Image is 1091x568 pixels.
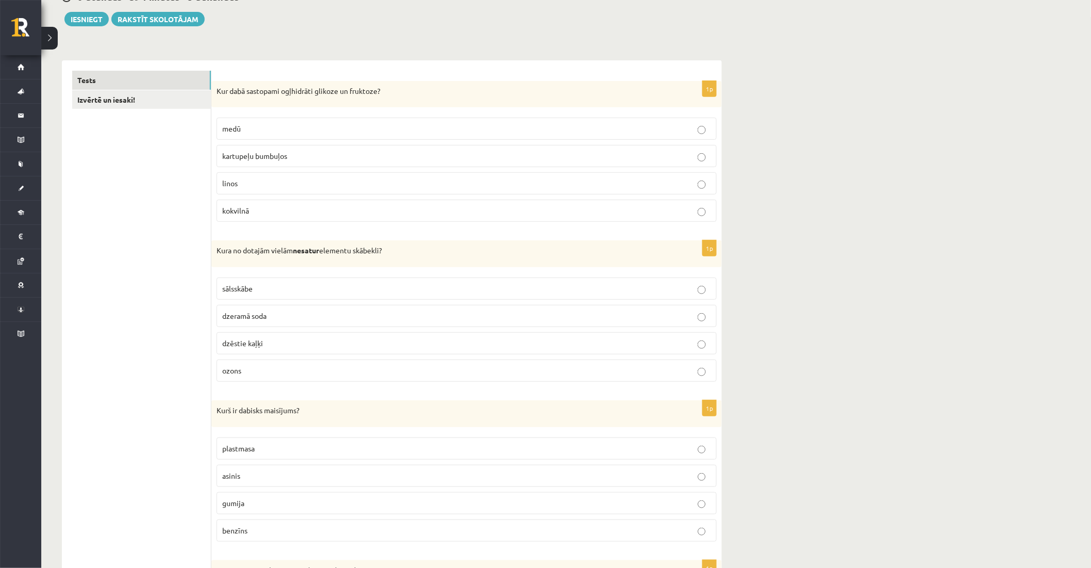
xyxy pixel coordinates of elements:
[64,12,109,26] button: Iesniegt
[222,206,249,215] span: kokvilnā
[217,246,665,256] p: Kura no dotajām vielām elementu skābekli?
[698,181,706,189] input: linos
[698,500,706,509] input: gumija
[698,208,706,216] input: kokvilnā
[222,178,238,188] span: linos
[222,124,241,133] span: medū
[11,18,41,44] a: Rīgas 1. Tālmācības vidusskola
[698,473,706,481] input: asinis
[293,246,319,255] strong: nesatur
[698,446,706,454] input: plastmasa
[222,526,247,535] span: benzīns
[702,400,717,416] p: 1p
[222,471,240,480] span: asinis
[222,444,255,453] span: plastmasa
[222,284,253,293] span: sālsskābe
[702,240,717,256] p: 1p
[222,366,241,375] span: ozons
[217,86,665,96] p: Kur dabā sastopami ogļhidrāti glikoze un fruktoze?
[698,368,706,376] input: ozons
[222,338,263,348] span: dzēstie kaļķi
[111,12,205,26] a: Rakstīt skolotājam
[72,90,211,109] a: Izvērtē un iesaki!
[222,151,287,160] span: kartupeļu bumbuļos
[698,286,706,294] input: sālsskābe
[698,126,706,134] input: medū
[72,71,211,90] a: Tests
[702,80,717,97] p: 1p
[222,311,267,320] span: dzeramā soda
[217,405,665,416] p: Kurš ir dabisks maisījums?
[698,340,706,349] input: dzēstie kaļķi
[698,528,706,536] input: benzīns
[698,313,706,321] input: dzeramā soda
[698,153,706,161] input: kartupeļu bumbuļos
[222,498,244,508] span: gumija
